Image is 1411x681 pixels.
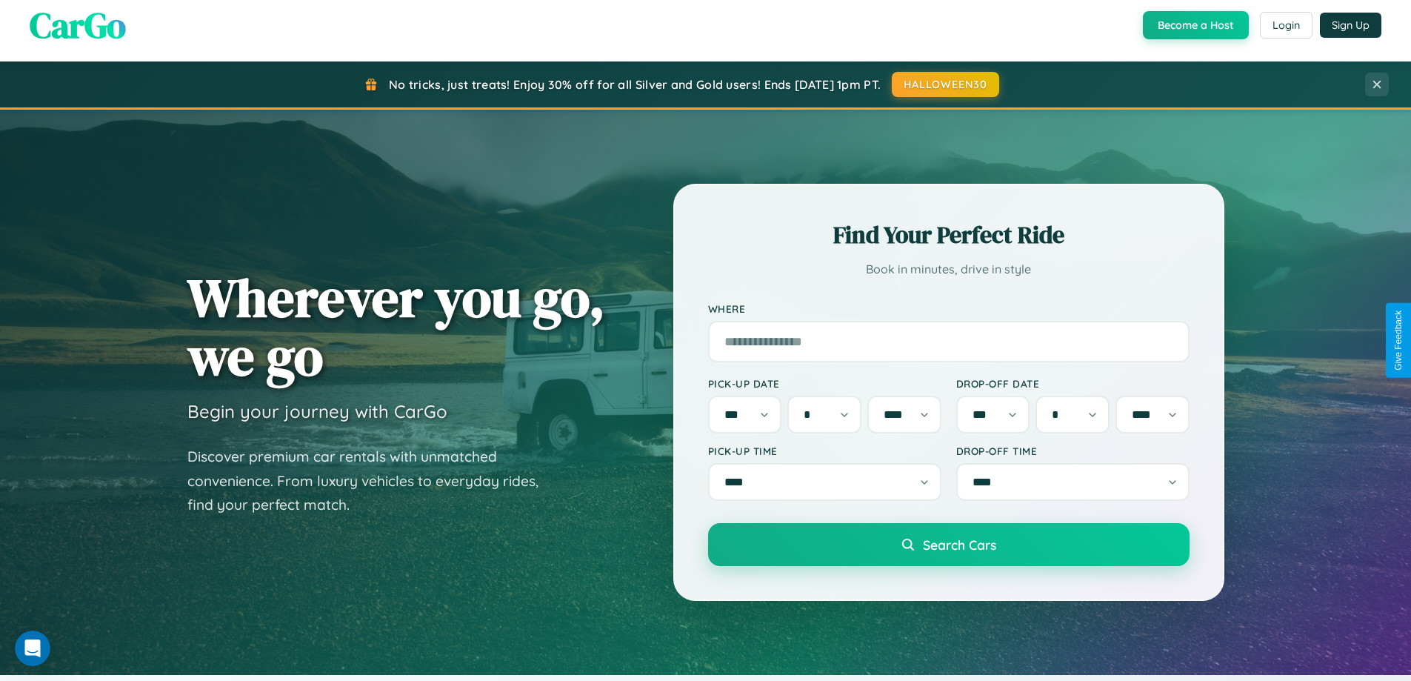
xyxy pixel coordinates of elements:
label: Drop-off Time [956,445,1190,457]
label: Where [708,302,1190,315]
div: Give Feedback [1393,310,1404,371]
button: HALLOWEEN30 [892,72,999,97]
iframe: Intercom live chat [15,631,50,666]
p: Book in minutes, drive in style [708,259,1190,280]
label: Drop-off Date [956,377,1190,390]
span: Search Cars [923,537,996,553]
button: Become a Host [1143,11,1249,39]
button: Sign Up [1320,13,1381,38]
span: CarGo [30,1,126,50]
h3: Begin your journey with CarGo [187,400,447,422]
span: No tricks, just treats! Enjoy 30% off for all Silver and Gold users! Ends [DATE] 1pm PT. [389,77,881,92]
h2: Find Your Perfect Ride [708,219,1190,251]
p: Discover premium car rentals with unmatched convenience. From luxury vehicles to everyday rides, ... [187,445,558,517]
label: Pick-up Date [708,377,941,390]
label: Pick-up Time [708,445,941,457]
button: Login [1260,12,1312,39]
h1: Wherever you go, we go [187,268,605,385]
button: Search Cars [708,523,1190,566]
